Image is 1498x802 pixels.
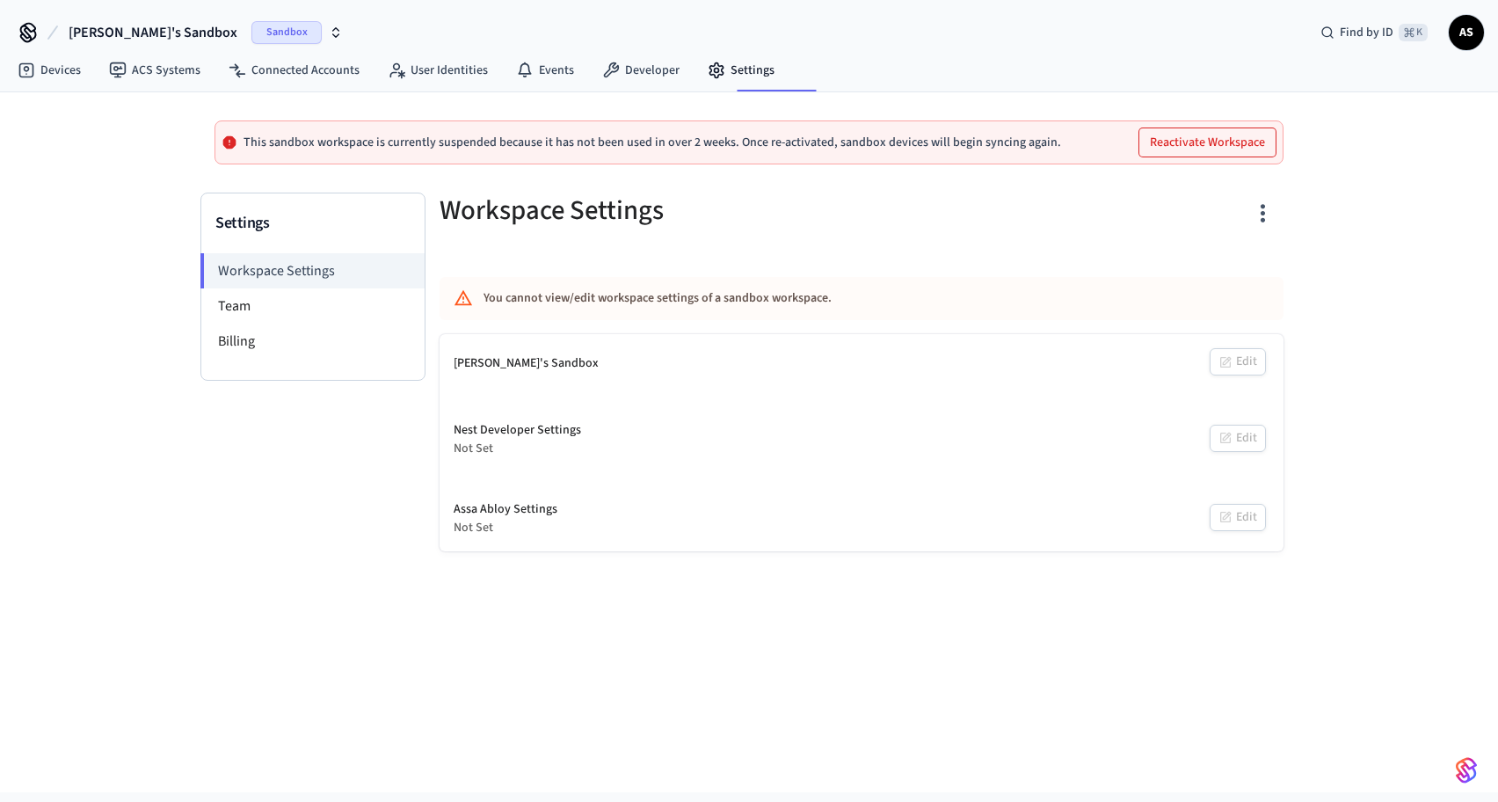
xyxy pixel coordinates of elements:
[1340,24,1393,41] span: Find by ID
[1456,756,1477,784] img: SeamLogoGradient.69752ec5.svg
[454,421,581,440] div: Nest Developer Settings
[454,519,557,537] div: Not Set
[1399,24,1428,41] span: ⌘ K
[484,282,1136,315] div: You cannot view/edit workspace settings of a sandbox workspace.
[454,500,557,519] div: Assa Abloy Settings
[694,55,789,86] a: Settings
[215,211,411,236] h3: Settings
[69,22,237,43] span: [PERSON_NAME]'s Sandbox
[215,55,374,86] a: Connected Accounts
[4,55,95,86] a: Devices
[244,135,1061,149] p: This sandbox workspace is currently suspended because it has not been used in over 2 weeks. Once ...
[374,55,502,86] a: User Identities
[95,55,215,86] a: ACS Systems
[588,55,694,86] a: Developer
[454,440,581,458] div: Not Set
[1451,17,1482,48] span: AS
[201,324,425,359] li: Billing
[440,193,851,229] h5: Workspace Settings
[1139,128,1276,157] button: Reactivate Workspace
[251,21,322,44] span: Sandbox
[502,55,588,86] a: Events
[1449,15,1484,50] button: AS
[1306,17,1442,48] div: Find by ID⌘ K
[454,354,599,373] div: [PERSON_NAME]'s Sandbox
[200,253,425,288] li: Workspace Settings
[201,288,425,324] li: Team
